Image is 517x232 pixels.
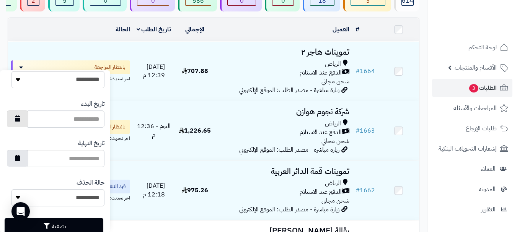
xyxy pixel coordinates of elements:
[455,62,497,73] span: الأقسام والمنتجات
[137,122,171,140] span: اليوم - 12:36 م
[432,38,512,57] a: لوحة التحكم
[300,68,342,77] span: الدفع عند الاستلام
[333,25,349,34] a: العميل
[481,204,496,215] span: التقارير
[78,139,104,148] label: تاريخ النهاية
[11,202,30,221] div: Open Intercom Messenger
[185,25,204,34] a: الإجمالي
[95,63,126,71] span: بانتظار المراجعة
[479,184,496,195] span: المدونة
[465,21,510,37] img: logo-2.png
[179,126,211,135] span: 1,226.65
[239,86,339,95] span: زيارة مباشرة - مصدر الطلب: الموقع الإلكتروني
[481,164,496,174] span: العملاء
[468,42,497,53] span: لوحة التحكم
[432,180,512,198] a: المدونة
[239,145,339,154] span: زيارة مباشرة - مصدر الطلب: الموقع الإلكتروني
[116,25,130,34] a: الحالة
[432,160,512,178] a: العملاء
[143,62,165,80] span: [DATE] - 12:39 م
[439,143,497,154] span: إشعارات التحويلات البنكية
[453,103,497,114] span: المراجعات والأسئلة
[432,99,512,117] a: المراجعات والأسئلة
[182,186,208,195] span: 975.26
[356,126,375,135] a: #1663
[325,179,341,188] span: الرياض
[321,77,349,86] span: شحن مجاني
[219,107,349,116] h3: شركة نجوم هوازن
[300,128,342,137] span: الدفع عند الاستلام
[356,25,359,34] a: #
[356,186,375,195] a: #1662
[300,188,342,196] span: الدفع عند الاستلام
[468,83,497,93] span: الطلبات
[469,84,478,92] span: 3
[356,67,375,76] a: #1664
[219,48,349,57] h3: تموينات هاجر ٢
[106,183,126,190] span: قيد التنفيذ
[325,119,341,128] span: الرياض
[325,60,341,68] span: الرياض
[137,25,171,34] a: تاريخ الطلب
[239,205,339,214] span: زيارة مباشرة - مصدر الطلب: الموقع الإلكتروني
[432,119,512,138] a: طلبات الإرجاع
[321,196,349,205] span: شحن مجاني
[356,67,360,76] span: #
[356,186,360,195] span: #
[356,126,360,135] span: #
[432,140,512,158] a: إشعارات التحويلات البنكية
[321,136,349,146] span: شحن مجاني
[81,100,104,109] label: تاريخ البدء
[466,123,497,134] span: طلبات الإرجاع
[432,79,512,97] a: الطلبات3
[219,167,349,176] h3: تموينات قمة الدائر العربية
[182,67,208,76] span: 707.88
[143,181,165,199] span: [DATE] - 12:18 م
[77,178,104,187] label: حالة الحذف
[432,200,512,219] a: التقارير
